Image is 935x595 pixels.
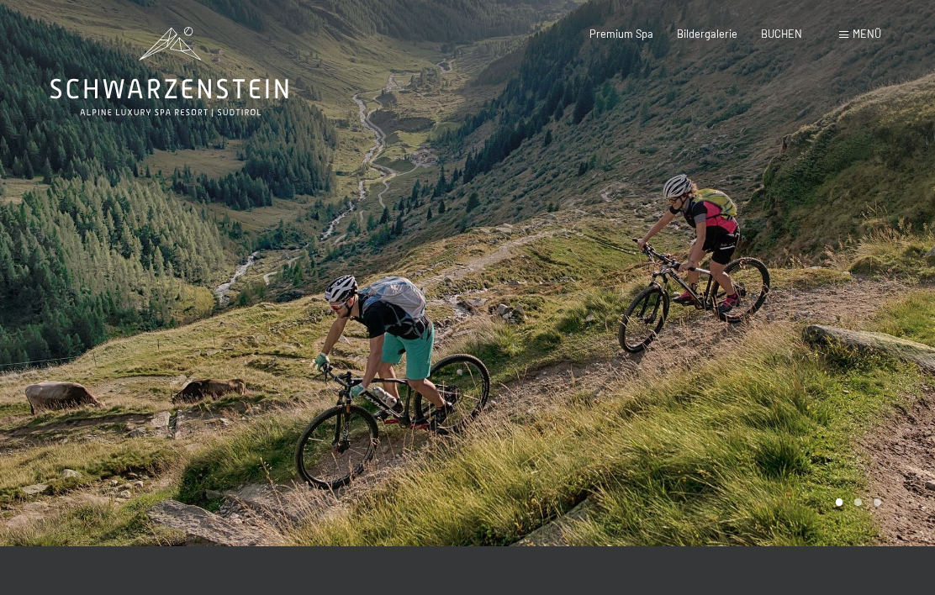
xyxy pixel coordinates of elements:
[854,498,862,506] div: Carousel Page 2
[761,27,802,40] a: BUCHEN
[874,498,881,506] div: Carousel Page 3
[830,498,881,506] div: Carousel Pagination
[853,27,881,40] span: Menü
[677,27,737,40] a: Bildergalerie
[589,27,653,40] a: Premium Spa
[836,498,843,506] div: Carousel Page 1 (Current Slide)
